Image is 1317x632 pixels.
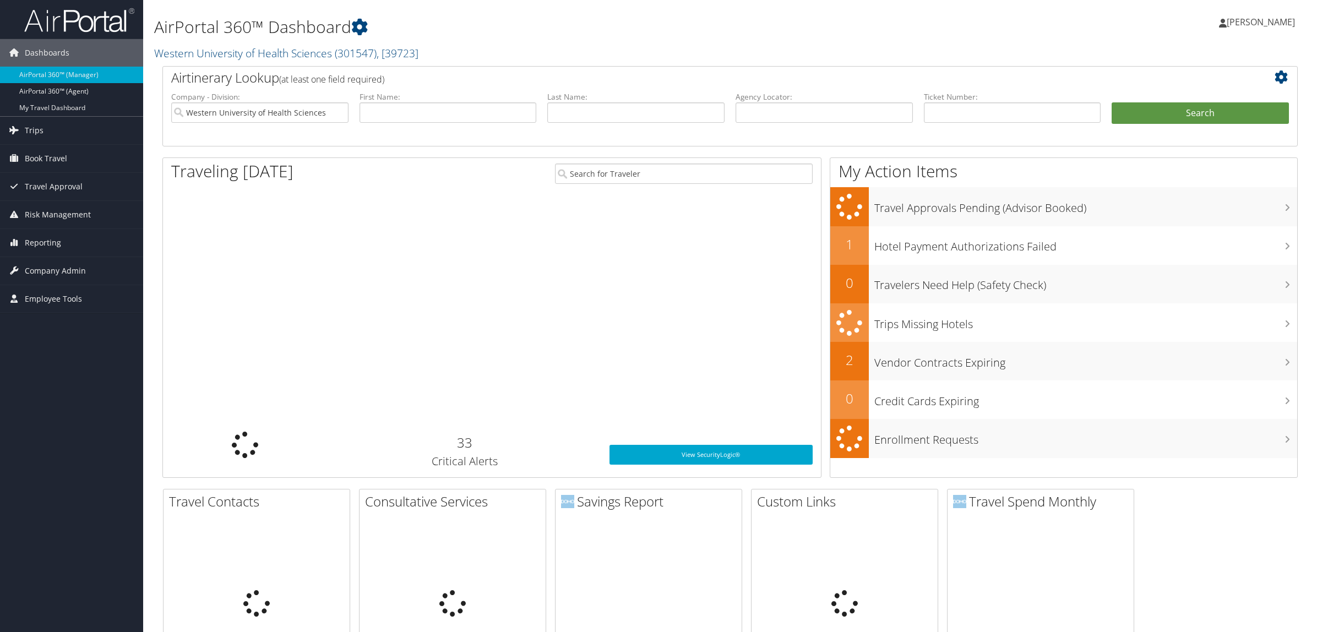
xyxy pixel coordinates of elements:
h1: Traveling [DATE] [171,160,293,183]
label: Ticket Number: [924,91,1101,102]
span: (at least one field required) [279,73,384,85]
label: Last Name: [547,91,725,102]
h3: Vendor Contracts Expiring [874,350,1297,371]
span: Company Admin [25,257,86,285]
h2: 1 [830,235,869,254]
h2: Travel Contacts [169,492,350,511]
a: 0Travelers Need Help (Safety Check) [830,265,1297,303]
h3: Hotel Payment Authorizations Failed [874,233,1297,254]
a: Enrollment Requests [830,419,1297,458]
a: 2Vendor Contracts Expiring [830,342,1297,380]
h2: 0 [830,389,869,408]
a: Western University of Health Sciences [154,46,418,61]
h2: Custom Links [757,492,938,511]
span: Reporting [25,229,61,257]
h3: Travelers Need Help (Safety Check) [874,272,1297,293]
img: domo-logo.png [953,495,966,508]
h3: Critical Alerts [336,454,594,469]
button: Search [1112,102,1289,124]
a: 1Hotel Payment Authorizations Failed [830,226,1297,265]
a: [PERSON_NAME] [1219,6,1306,39]
span: , [ 39723 ] [377,46,418,61]
h2: 0 [830,274,869,292]
h1: AirPortal 360™ Dashboard [154,15,922,39]
span: ( 301547 ) [335,46,377,61]
h3: Enrollment Requests [874,427,1297,448]
img: domo-logo.png [561,495,574,508]
span: Trips [25,117,43,144]
label: First Name: [360,91,537,102]
h2: 2 [830,351,869,369]
label: Company - Division: [171,91,349,102]
span: Travel Approval [25,173,83,200]
h1: My Action Items [830,160,1297,183]
h2: 33 [336,433,594,452]
label: Agency Locator: [736,91,913,102]
a: View SecurityLogic® [609,445,812,465]
h2: Travel Spend Monthly [953,492,1134,511]
h3: Trips Missing Hotels [874,311,1297,332]
input: Search for Traveler [555,164,813,184]
a: 0Credit Cards Expiring [830,380,1297,419]
h2: Airtinerary Lookup [171,68,1194,87]
h2: Savings Report [561,492,742,511]
h2: Consultative Services [365,492,546,511]
h3: Credit Cards Expiring [874,388,1297,409]
img: airportal-logo.png [24,7,134,33]
span: Dashboards [25,39,69,67]
span: [PERSON_NAME] [1227,16,1295,28]
span: Book Travel [25,145,67,172]
span: Employee Tools [25,285,82,313]
span: Risk Management [25,201,91,228]
h3: Travel Approvals Pending (Advisor Booked) [874,195,1297,216]
a: Travel Approvals Pending (Advisor Booked) [830,187,1297,226]
a: Trips Missing Hotels [830,303,1297,342]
